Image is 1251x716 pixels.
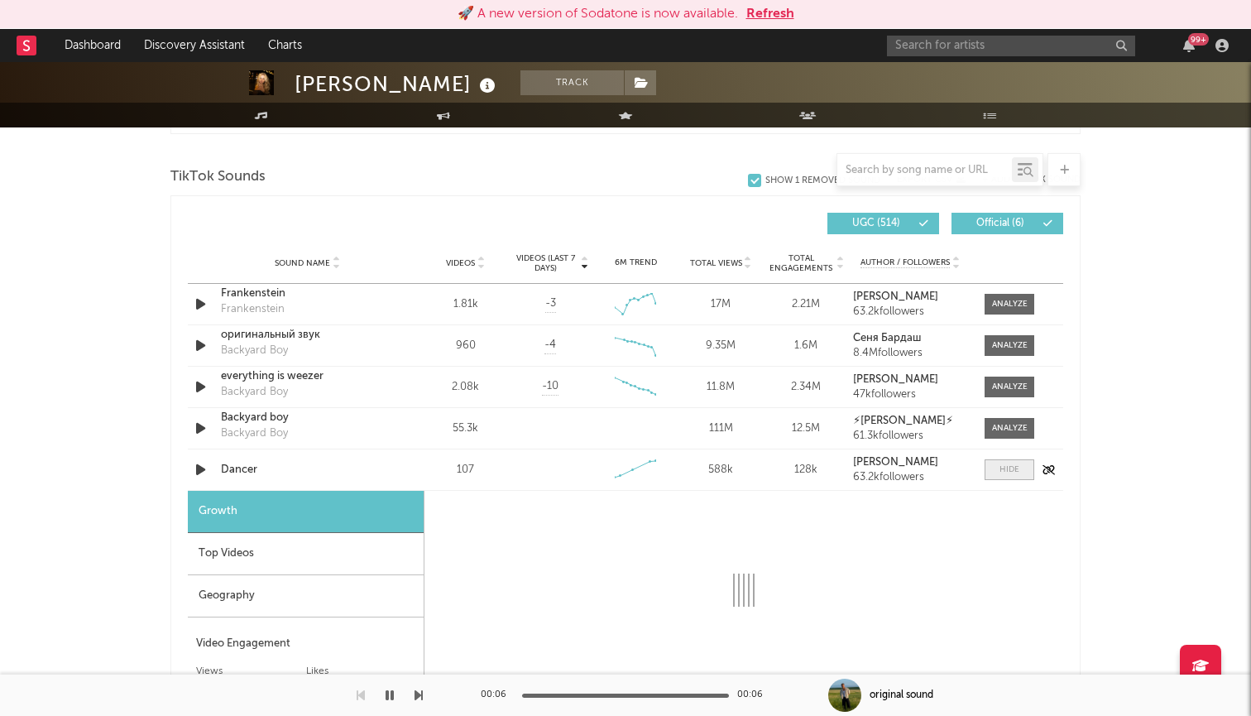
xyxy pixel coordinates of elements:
[683,338,760,354] div: 9.35M
[1183,39,1195,52] button: 99+
[545,296,556,312] span: -3
[683,379,760,396] div: 11.8M
[221,384,288,401] div: Backyard Boy
[542,378,558,395] span: -10
[768,253,835,273] span: Total Engagements
[962,219,1038,228] span: Official ( 6 )
[295,70,500,98] div: [PERSON_NAME]
[746,4,794,24] button: Refresh
[306,661,416,681] div: Likes
[853,416,968,427] a: ⚡︎[PERSON_NAME]⚡︎
[427,338,504,354] div: 960
[853,457,938,468] strong: [PERSON_NAME]
[256,29,314,62] a: Charts
[853,389,968,401] div: 47k followers
[221,410,394,426] a: Backyard boy
[512,253,579,273] span: Videos (last 7 days)
[690,258,742,268] span: Total Views
[768,379,845,396] div: 2.34M
[427,296,504,313] div: 1.81k
[196,634,415,654] div: Video Engagement
[53,29,132,62] a: Dashboard
[544,337,556,353] span: -4
[853,291,968,303] a: [PERSON_NAME]
[481,685,514,705] div: 00:06
[737,685,770,705] div: 00:06
[427,462,504,478] div: 107
[853,306,968,318] div: 63.2k followers
[188,533,424,575] div: Top Videos
[887,36,1135,56] input: Search for artists
[860,257,950,268] span: Author / Followers
[768,420,845,437] div: 12.5M
[853,374,968,386] a: [PERSON_NAME]
[768,338,845,354] div: 1.6M
[853,374,938,385] strong: [PERSON_NAME]
[221,462,394,478] a: Dancer
[221,425,288,442] div: Backyard Boy
[853,430,968,442] div: 61.3k followers
[427,379,504,396] div: 2.08k
[221,327,394,344] a: оригинальный звук
[1188,33,1209,46] div: 99 +
[188,491,424,533] div: Growth
[951,213,1063,234] button: Official(6)
[446,258,475,268] span: Videos
[853,416,953,426] strong: ⚡︎[PERSON_NAME]⚡︎
[458,4,738,24] div: 🚀 A new version of Sodatone is now available.
[683,462,760,478] div: 588k
[132,29,256,62] a: Discovery Assistant
[827,213,939,234] button: UGC(514)
[853,291,938,302] strong: [PERSON_NAME]
[597,257,674,269] div: 6M Trend
[683,420,760,437] div: 111M
[768,296,845,313] div: 2.21M
[853,457,968,469] a: [PERSON_NAME]
[221,343,288,359] div: Backyard Boy
[853,348,968,359] div: 8.4M followers
[221,368,394,385] a: everything is weezer
[838,219,914,228] span: UGC ( 514 )
[196,661,306,681] div: Views
[188,575,424,617] div: Geography
[837,164,1012,177] input: Search by song name or URL
[853,472,968,483] div: 63.2k followers
[870,688,933,703] div: original sound
[275,258,330,268] span: Sound Name
[853,333,968,344] a: Сеня Бардаш
[683,296,760,313] div: 17M
[221,286,394,302] a: Frankenstein
[427,420,504,437] div: 55.3k
[768,462,845,478] div: 128k
[853,333,921,344] strong: Сеня Бардаш
[520,70,624,95] button: Track
[221,301,285,318] div: Frankenstein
